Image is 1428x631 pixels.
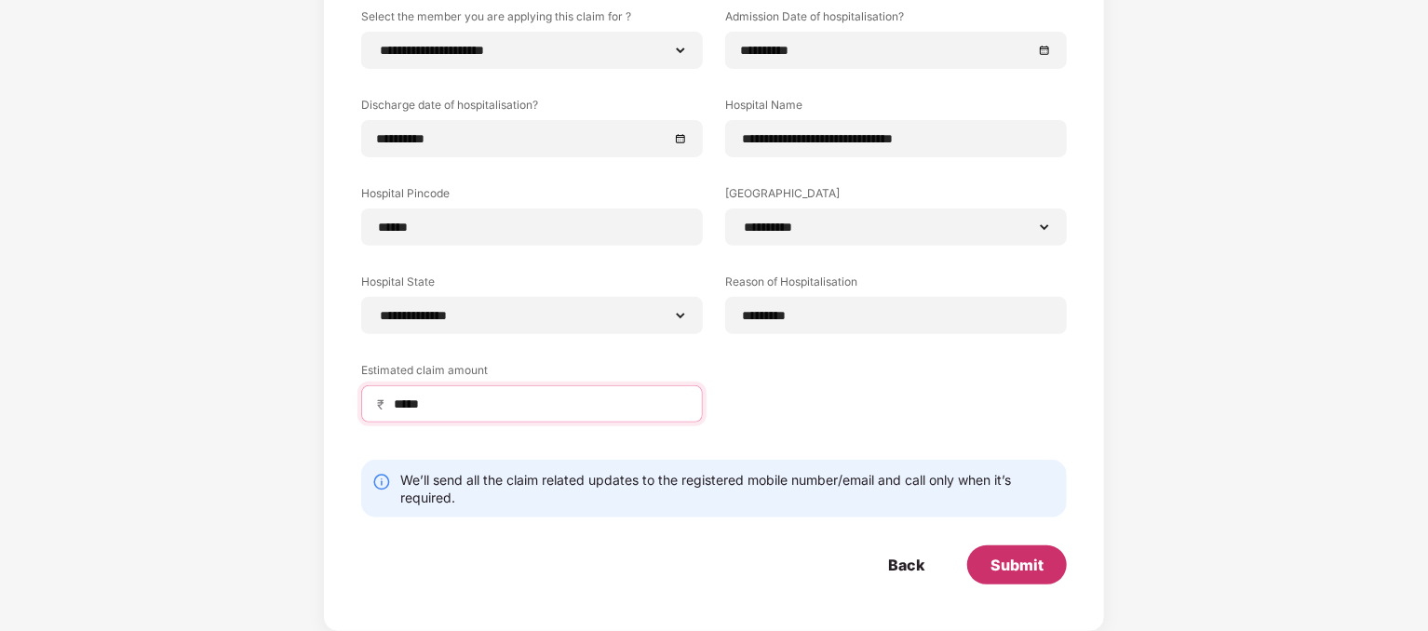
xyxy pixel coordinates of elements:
div: Submit [990,555,1044,575]
span: ₹ [377,396,392,413]
div: Back [888,555,924,575]
label: Hospital State [361,274,703,297]
label: Hospital Name [725,97,1067,120]
label: Select the member you are applying this claim for ? [361,8,703,32]
label: Reason of Hospitalisation [725,274,1067,297]
label: Admission Date of hospitalisation? [725,8,1067,32]
label: Discharge date of hospitalisation? [361,97,703,120]
label: Hospital Pincode [361,185,703,208]
label: [GEOGRAPHIC_DATA] [725,185,1067,208]
img: svg+xml;base64,PHN2ZyBpZD0iSW5mby0yMHgyMCIgeG1sbnM9Imh0dHA6Ly93d3cudzMub3JnLzIwMDAvc3ZnIiB3aWR0aD... [372,473,391,491]
label: Estimated claim amount [361,362,703,385]
div: We’ll send all the claim related updates to the registered mobile number/email and call only when... [400,471,1056,506]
